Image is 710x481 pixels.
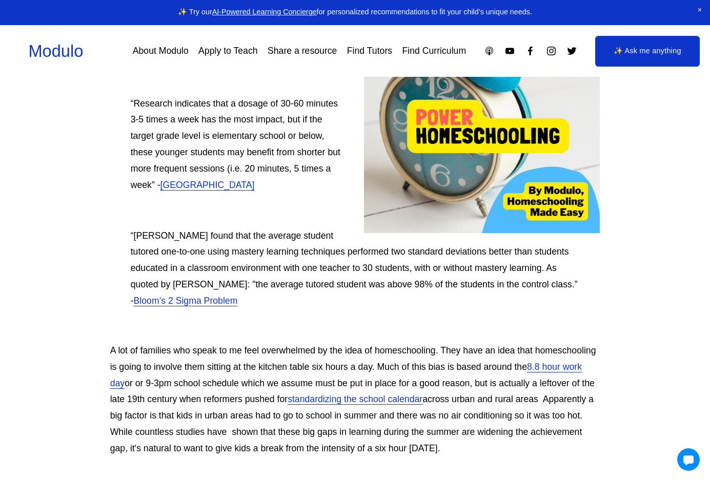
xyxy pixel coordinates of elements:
[566,46,577,56] a: Twitter
[131,96,580,194] p: “Research indicates that a dosage of 30-60 minutes 3-5 times a week has the most impact, but if t...
[133,42,189,60] a: About Modulo
[28,41,83,60] a: Modulo
[504,46,515,56] a: YouTube
[595,36,700,67] a: ✨ Ask me anything
[347,42,392,60] a: Find Tutors
[484,46,495,56] a: Apple Podcasts
[134,296,238,306] a: Bloom’s 2 Sigma Problem
[198,42,258,60] a: Apply to Teach
[402,42,466,60] a: Find Curriculum
[131,228,580,309] p: “[PERSON_NAME] found that the average student tutored one-to-one using mastery learning technique...
[525,46,536,56] a: Facebook
[288,394,422,404] a: standardizing the school calendar
[160,180,255,190] a: [GEOGRAPHIC_DATA]
[268,42,337,60] a: Share a resource
[212,8,317,16] a: AI-Powered Learning Concierge
[110,343,600,457] p: A lot of families who speak to me feel overwhelmed by the idea of homeschooling. They have an ide...
[110,362,582,388] a: 8.8 hour work day
[546,46,557,56] a: Instagram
